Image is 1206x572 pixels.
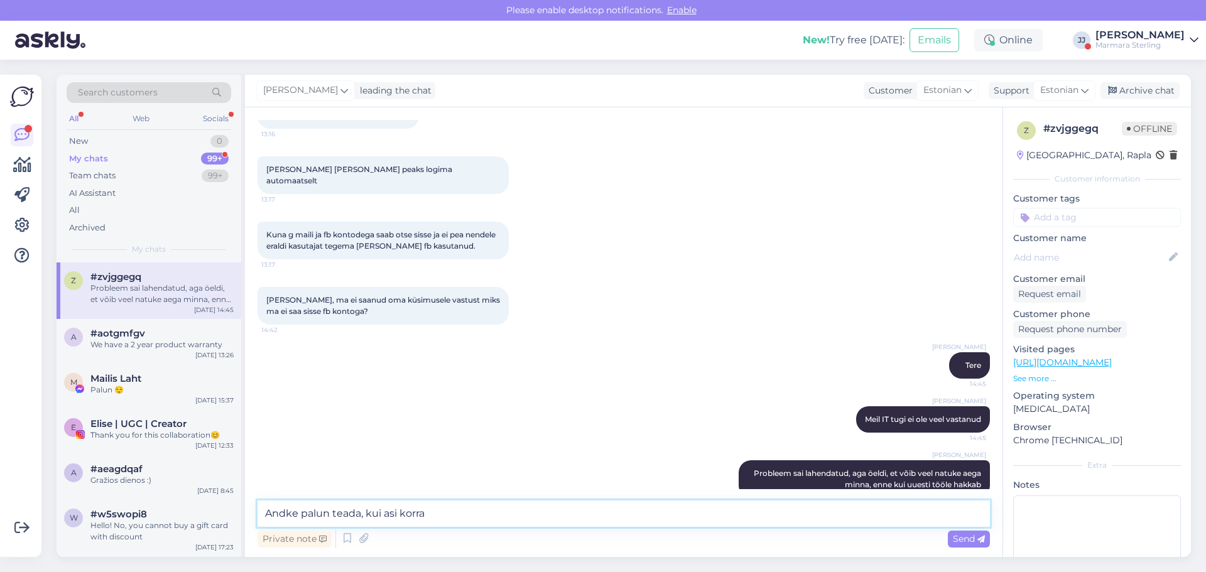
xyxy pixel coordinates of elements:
[1013,421,1181,434] p: Browser
[974,29,1043,51] div: Online
[261,260,308,269] span: 13:17
[90,463,143,475] span: #aeagdqaf
[90,475,234,486] div: Gražios dienos :)
[1014,251,1166,264] input: Add name
[197,486,234,495] div: [DATE] 8:45
[923,84,962,97] span: Estonian
[865,414,981,424] span: Meil IT tugi ei ole veel vastanud
[1095,40,1185,50] div: Marmara Sterling
[90,373,141,384] span: Mailis Laht
[258,531,332,548] div: Private note
[90,283,234,305] div: Probleem sai lahendatud, aga öeldi, et võib veel natuke aega minna, enne kui uuesti tööle hakkab
[932,450,986,460] span: [PERSON_NAME]
[90,271,141,283] span: #zvjggegq
[210,135,229,148] div: 0
[1013,208,1181,227] input: Add a tag
[201,153,229,165] div: 99+
[266,165,454,185] span: [PERSON_NAME] [PERSON_NAME] peaks logima automaatselt
[1040,84,1078,97] span: Estonian
[258,500,990,527] textarea: Andke palun teada, kui asi korra
[1013,357,1112,368] a: [URL][DOMAIN_NAME]
[69,170,116,182] div: Team chats
[90,384,234,396] div: Palun 😌
[803,34,830,46] b: New!
[1013,373,1181,384] p: See more ...
[195,396,234,405] div: [DATE] 15:37
[71,468,77,477] span: a
[939,379,986,389] span: 14:45
[195,441,234,450] div: [DATE] 12:33
[200,111,231,127] div: Socials
[1013,273,1181,286] p: Customer email
[355,84,432,97] div: leading the chat
[1024,126,1029,135] span: z
[130,111,152,127] div: Web
[69,187,116,200] div: AI Assistant
[90,509,147,520] span: #w5swopi8
[1013,173,1181,185] div: Customer information
[202,170,229,182] div: 99+
[266,295,502,316] span: [PERSON_NAME], ma ei saanud oma küsimusele vastust miks ma ei saa sisse fb kontoga?
[1013,232,1181,245] p: Customer name
[194,305,234,315] div: [DATE] 14:45
[1017,149,1151,162] div: [GEOGRAPHIC_DATA], Rapla
[71,332,77,342] span: a
[67,111,81,127] div: All
[69,153,108,165] div: My chats
[939,433,986,443] span: 14:45
[1013,321,1127,338] div: Request phone number
[663,4,700,16] span: Enable
[78,86,158,99] span: Search customers
[261,129,308,139] span: 13:16
[1013,402,1181,416] p: [MEDICAL_DATA]
[1013,286,1086,303] div: Request email
[1100,82,1180,99] div: Archive chat
[1095,30,1198,50] a: [PERSON_NAME]Marmara Sterling
[69,135,88,148] div: New
[1013,389,1181,402] p: Operating system
[1043,121,1122,136] div: # zvjggegq
[1013,343,1181,356] p: Visited pages
[1122,122,1177,136] span: Offline
[69,204,80,217] div: All
[90,520,234,542] div: Hello! No, you cannot buy a gift card with discount
[1013,460,1181,471] div: Extra
[261,195,308,204] span: 13:17
[266,230,497,251] span: Kuna g maili ja fb kontodega saab otse sisse ja ei pea nendele eraldi kasutajat tegema [PERSON_NA...
[932,396,986,406] span: [PERSON_NAME]
[754,468,983,489] span: Probleem sai lahendatud, aga öeldi, et võib veel natuke aega minna, enne kui uuesti tööle hakkab
[70,513,78,522] span: w
[10,85,34,109] img: Askly Logo
[910,28,959,52] button: Emails
[1013,308,1181,321] p: Customer phone
[90,429,234,441] div: Thank you for this collaboration😊
[90,328,145,339] span: #aotgmfgv
[1013,192,1181,205] p: Customer tags
[263,84,338,97] span: [PERSON_NAME]
[71,276,76,285] span: z
[132,244,166,255] span: My chats
[90,418,187,429] span: Elise | UGC | Creator
[1095,30,1185,40] div: [PERSON_NAME]
[195,542,234,552] div: [DATE] 17:23
[965,360,981,370] span: Tere
[1013,434,1181,447] p: Chrome [TECHNICAL_ID]
[70,377,77,387] span: M
[261,325,308,335] span: 14:42
[932,342,986,352] span: [PERSON_NAME]
[1073,31,1090,49] div: JJ
[69,222,106,234] div: Archived
[953,533,985,544] span: Send
[1013,478,1181,492] p: Notes
[195,350,234,360] div: [DATE] 13:26
[71,423,76,432] span: E
[989,84,1029,97] div: Support
[90,339,234,350] div: We have a 2 year product warranty
[803,33,905,48] div: Try free [DATE]:
[864,84,913,97] div: Customer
